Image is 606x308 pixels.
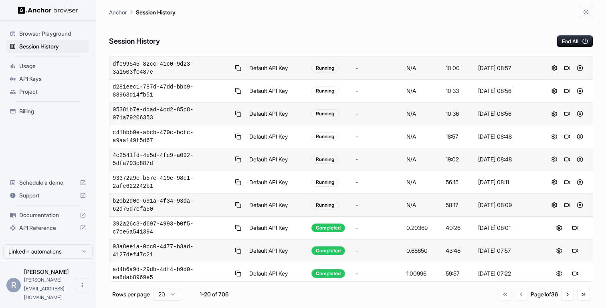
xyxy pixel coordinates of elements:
div: - [356,110,400,118]
div: 1-20 of 706 [194,290,234,298]
div: [DATE] 08:01 [478,224,538,232]
div: N/A [406,178,440,186]
div: 43:48 [446,247,472,255]
span: 4c2541fd-4e5d-4fc9-a092-5dfa793c887d [113,151,230,167]
span: ron@sentra.io [24,277,65,300]
div: 58:17 [446,201,472,209]
div: [DATE] 08:56 [478,110,538,118]
div: 10:36 [446,110,472,118]
nav: breadcrumb [109,8,176,16]
p: Rows per page [112,290,150,298]
span: 392a26c3-d697-4993-b0f5-c7ce6a541394 [113,220,230,236]
div: Support [6,189,89,202]
div: Billing [6,105,89,118]
span: Documentation [19,211,77,219]
div: - [356,201,400,209]
div: - [356,247,400,255]
div: API Reference [6,221,89,234]
button: Open menu [75,278,89,292]
div: Running [311,87,339,95]
td: Default API Key [246,125,309,148]
span: Ron Reiter [24,268,69,275]
div: Running [311,64,339,72]
div: - [356,270,400,278]
div: [DATE] 08:56 [478,87,538,95]
div: [DATE] 08:11 [478,178,538,186]
span: API Keys [19,75,86,83]
img: Anchor Logo [18,6,78,14]
td: Default API Key [246,171,309,194]
div: - [356,133,400,141]
span: Browser Playground [19,30,86,38]
td: Default API Key [246,240,309,262]
span: Usage [19,62,86,70]
span: 93372a9c-b57e-419e-98c1-2afe622242b1 [113,174,230,190]
span: Session History [19,42,86,50]
p: Session History [136,8,176,16]
div: 1.00996 [406,270,440,278]
td: Default API Key [246,262,309,285]
td: Default API Key [246,57,309,80]
span: c41bbb0e-abcb-470c-bcfc-a9aa149f5d67 [113,129,230,145]
div: Completed [311,269,345,278]
div: 10:33 [446,87,472,95]
div: N/A [406,201,440,209]
div: 0.68650 [406,247,440,255]
div: N/A [406,155,440,163]
span: Schedule a demo [19,179,77,187]
div: Page 1 of 36 [531,290,558,298]
div: Project [6,85,89,98]
div: API Keys [6,72,89,85]
div: - [356,178,400,186]
div: Running [311,132,339,141]
div: Running [311,155,339,164]
span: 93a8ee1a-0cc0-4477-b3ad-4127def47c21 [113,243,230,259]
div: - [356,87,400,95]
td: Default API Key [246,103,309,125]
span: d281eec1-787d-47dd-bbb9-88963d14fb51 [113,83,230,99]
div: Usage [6,60,89,72]
div: [DATE] 07:22 [478,270,538,278]
span: 05381b7e-ddad-4cd2-85c8-071a79206353 [113,106,230,122]
div: N/A [406,133,440,141]
div: Running [311,201,339,209]
div: Schedule a demo [6,176,89,189]
p: Anchor [109,8,127,16]
span: API Reference [19,224,77,232]
span: dfc99545-82cc-41c0-9d23-3a1503fc487e [113,60,230,76]
div: - [356,155,400,163]
div: 19:02 [446,155,472,163]
div: 59:57 [446,270,472,278]
div: 40:26 [446,224,472,232]
span: b20b2d0e-691a-4f34-93da-62d75d7efa50 [113,197,230,213]
div: Completed [311,223,345,232]
div: - [356,224,400,232]
div: 56:15 [446,178,472,186]
div: Session History [6,40,89,53]
div: N/A [406,87,440,95]
h6: Session History [109,36,160,47]
span: Project [19,88,86,96]
div: 18:57 [446,133,472,141]
div: N/A [406,64,440,72]
td: Default API Key [246,194,309,217]
div: R [6,278,21,292]
span: Billing [19,107,86,115]
td: Default API Key [246,148,309,171]
span: ad4b6a9d-29db-4df4-b9d0-ea8dab8969e5 [113,266,230,282]
div: [DATE] 08:48 [478,155,538,163]
span: Support [19,191,77,199]
div: [DATE] 08:57 [478,64,538,72]
div: Running [311,178,339,187]
td: Default API Key [246,80,309,103]
div: 10:00 [446,64,472,72]
div: [DATE] 08:09 [478,201,538,209]
div: Completed [311,246,345,255]
td: Default API Key [246,217,309,240]
div: N/A [406,110,440,118]
div: Browser Playground [6,27,89,40]
div: [DATE] 08:48 [478,133,538,141]
button: End All [557,35,593,47]
div: - [356,64,400,72]
div: Documentation [6,209,89,221]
